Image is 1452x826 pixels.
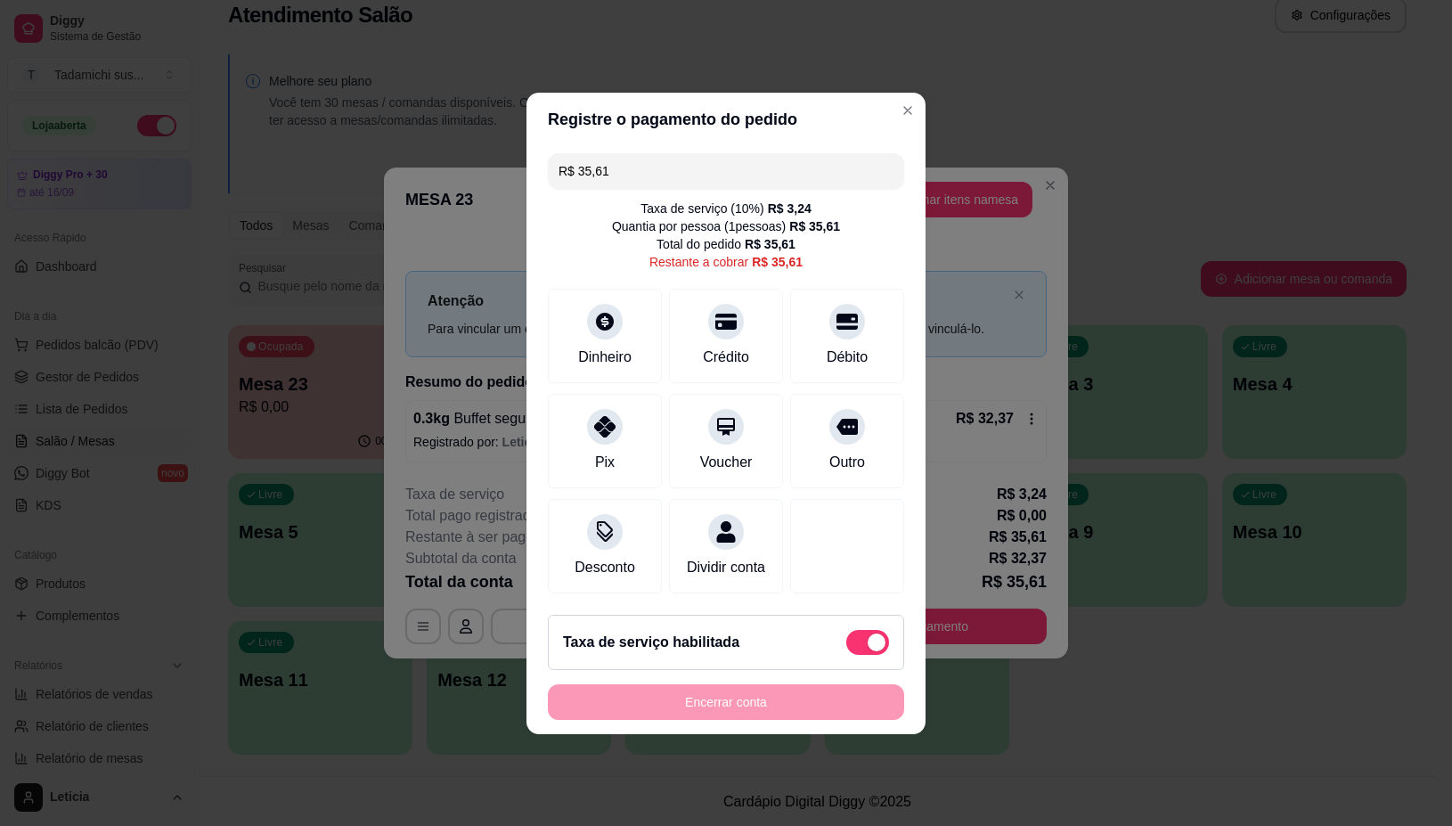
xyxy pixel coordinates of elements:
[893,96,922,125] button: Close
[563,632,739,653] h2: Taxa de serviço habilitada
[657,235,795,253] div: Total do pedido
[700,452,753,473] div: Voucher
[827,347,868,368] div: Débito
[789,217,840,235] div: R$ 35,61
[612,217,840,235] div: Quantia por pessoa ( 1 pessoas)
[649,253,803,271] div: Restante a cobrar
[752,253,803,271] div: R$ 35,61
[829,452,865,473] div: Outro
[595,452,615,473] div: Pix
[578,347,632,368] div: Dinheiro
[559,153,893,189] input: Ex.: hambúrguer de cordeiro
[768,200,812,217] div: R$ 3,24
[526,93,926,146] header: Registre o pagamento do pedido
[640,200,812,217] div: Taxa de serviço ( 10 %)
[575,557,635,578] div: Desconto
[745,235,795,253] div: R$ 35,61
[687,557,765,578] div: Dividir conta
[703,347,749,368] div: Crédito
